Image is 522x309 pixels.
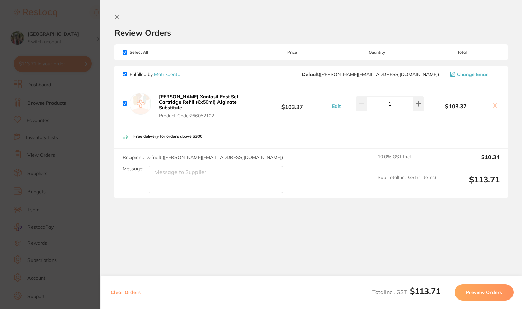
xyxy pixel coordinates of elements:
[159,94,238,111] b: [PERSON_NAME] Xantasil Fast Set Cartridge Refill (6x50ml) Alginate Substitute
[424,50,500,55] span: Total
[255,50,330,55] span: Price
[159,113,253,118] span: Product Code: Z66052102
[123,154,283,160] span: Recipient: Default ( [PERSON_NAME][EMAIL_ADDRESS][DOMAIN_NAME] )
[109,284,143,301] button: Clear Orders
[154,71,181,77] a: Matrixdental
[114,27,508,38] h2: Review Orders
[372,289,440,295] span: Total Incl. GST
[302,72,439,77] span: peter@matrixdental.com.au
[123,50,190,55] span: Select All
[133,134,202,139] p: Free delivery for orders above $300
[330,103,343,109] button: Edit
[330,50,424,55] span: Quantity
[130,93,151,115] img: empty.jpg
[441,154,500,169] output: $10.34
[130,72,181,77] p: Fulfilled by
[455,284,514,301] button: Preview Orders
[448,71,500,77] button: Change Email
[410,286,440,296] b: $113.71
[378,175,436,193] span: Sub Total Incl. GST ( 1 Items)
[157,94,255,119] button: [PERSON_NAME] Xantasil Fast Set Cartridge Refill (6x50ml) Alginate Substitute Product Code:Z66052102
[302,71,319,77] b: Default
[457,72,489,77] span: Change Email
[255,98,330,110] b: $103.37
[424,103,487,109] b: $103.37
[378,154,436,169] span: 10.0 % GST Incl.
[441,175,500,193] output: $113.71
[123,166,143,172] label: Message:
